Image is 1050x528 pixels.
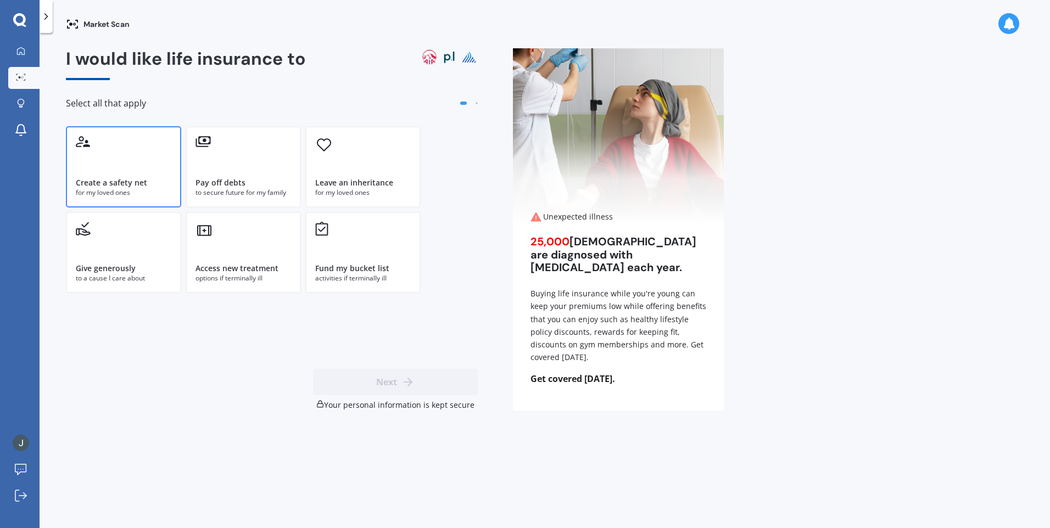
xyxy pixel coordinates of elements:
div: Leave an inheritance [315,177,393,188]
div: options if terminally ill [196,273,291,283]
div: Give generously [76,263,136,274]
img: aia logo [421,48,438,66]
div: Access new treatment [196,263,278,274]
div: to secure future for my family [196,188,291,198]
div: Pay off debts [196,177,245,188]
div: for my loved ones [315,188,411,198]
span: Get covered [DATE]. [513,373,724,384]
div: activities if terminally ill [315,273,411,283]
span: Select all that apply [66,98,146,109]
span: I would like life insurance to [66,47,306,70]
div: Market Scan [66,18,130,31]
div: Fund my bucket list [315,263,389,274]
span: 25,000 [530,234,569,249]
div: for my loved ones [76,188,171,198]
img: ACg8ocLBOBhYn_FTzojwUpNa1DCOWfJClciZpFKSq2eKGNOQdcDuKg=s96-c [13,435,29,451]
div: to a cause I care about [76,273,171,283]
img: partners life logo [440,48,458,66]
div: Your personal information is kept secure [313,400,478,411]
img: pinnacle life logo [460,48,478,66]
div: Create a safety net [76,177,147,188]
button: Next [313,369,478,395]
div: Buying life insurance while you're young can keep your premiums low while offering benefits that ... [530,287,706,363]
div: Unexpected illness [530,211,706,222]
img: Unexpected illness [513,48,724,224]
div: [DEMOGRAPHIC_DATA] are diagnosed with [MEDICAL_DATA] each year. [530,235,706,274]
